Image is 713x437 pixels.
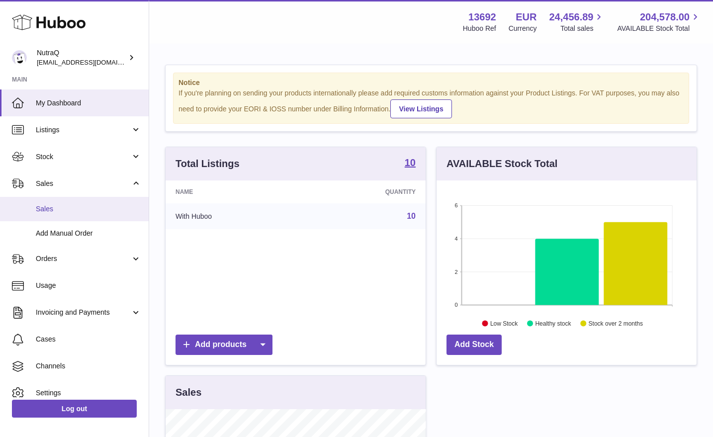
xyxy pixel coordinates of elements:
span: Total sales [560,24,605,33]
span: Usage [36,281,141,290]
text: 0 [454,302,457,308]
div: Huboo Ref [463,24,496,33]
text: Low Stock [490,320,518,327]
span: Orders [36,254,131,263]
span: Listings [36,125,131,135]
span: Sales [36,179,131,188]
div: NutraQ [37,48,126,67]
h3: AVAILABLE Stock Total [446,157,557,171]
div: Currency [509,24,537,33]
h3: Sales [176,386,201,399]
a: 10 [407,212,416,220]
img: log@nutraq.com [12,50,27,65]
span: Invoicing and Payments [36,308,131,317]
th: Name [166,180,303,203]
text: 6 [454,202,457,208]
strong: 10 [405,158,416,168]
span: 204,578.00 [640,10,690,24]
strong: Notice [178,78,684,87]
a: Add products [176,335,272,355]
text: 4 [454,236,457,242]
strong: EUR [516,10,536,24]
a: Log out [12,400,137,418]
th: Quantity [303,180,426,203]
a: 10 [405,158,416,170]
span: Settings [36,388,141,398]
a: Add Stock [446,335,502,355]
h3: Total Listings [176,157,240,171]
a: View Listings [390,99,451,118]
text: 2 [454,268,457,274]
span: 24,456.89 [549,10,593,24]
span: My Dashboard [36,98,141,108]
div: If you're planning on sending your products internationally please add required customs informati... [178,88,684,118]
span: Sales [36,204,141,214]
text: Healthy stock [535,320,571,327]
td: With Huboo [166,203,303,229]
a: 204,578.00 AVAILABLE Stock Total [617,10,701,33]
span: [EMAIL_ADDRESS][DOMAIN_NAME] [37,58,146,66]
span: Stock [36,152,131,162]
span: AVAILABLE Stock Total [617,24,701,33]
span: Add Manual Order [36,229,141,238]
span: Channels [36,361,141,371]
text: Stock over 2 months [589,320,643,327]
a: 24,456.89 Total sales [549,10,605,33]
span: Cases [36,335,141,344]
strong: 13692 [468,10,496,24]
